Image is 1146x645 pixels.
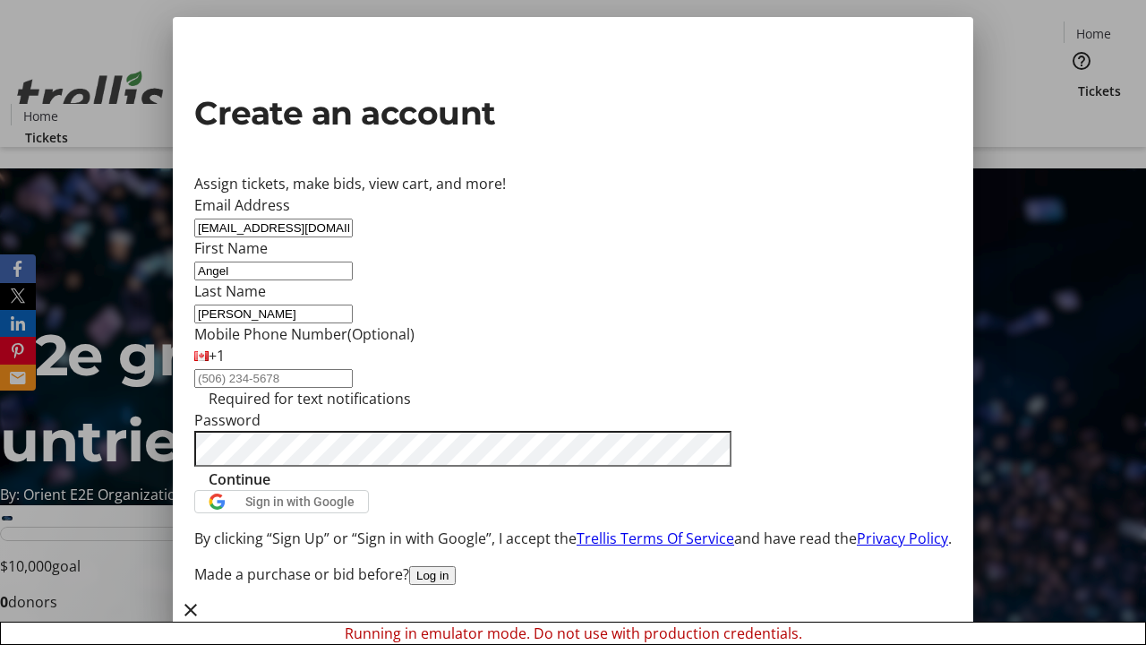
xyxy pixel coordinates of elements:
div: Assign tickets, make bids, view cart, and more! [194,173,952,194]
label: Email Address [194,195,290,215]
tr-hint: Required for text notifications [209,388,411,409]
p: By clicking “Sign Up” or “Sign in with Google”, I accept the and have read the . [194,528,952,549]
label: Password [194,410,261,430]
button: Sign in with Google [194,490,369,513]
div: Made a purchase or bid before? [194,563,952,585]
button: Log in [409,566,456,585]
input: First Name [194,262,353,280]
button: Continue [194,469,285,490]
label: First Name [194,238,268,258]
label: Mobile Phone Number (Optional) [194,324,415,344]
input: (506) 234-5678 [194,369,353,388]
span: Sign in with Google [245,494,355,509]
a: Privacy Policy [857,529,948,548]
a: Trellis Terms Of Service [577,529,734,548]
input: Last Name [194,305,353,323]
h2: Create an account [194,89,952,137]
span: Continue [209,469,270,490]
button: Close [173,592,209,628]
input: Email Address [194,219,353,237]
label: Last Name [194,281,266,301]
